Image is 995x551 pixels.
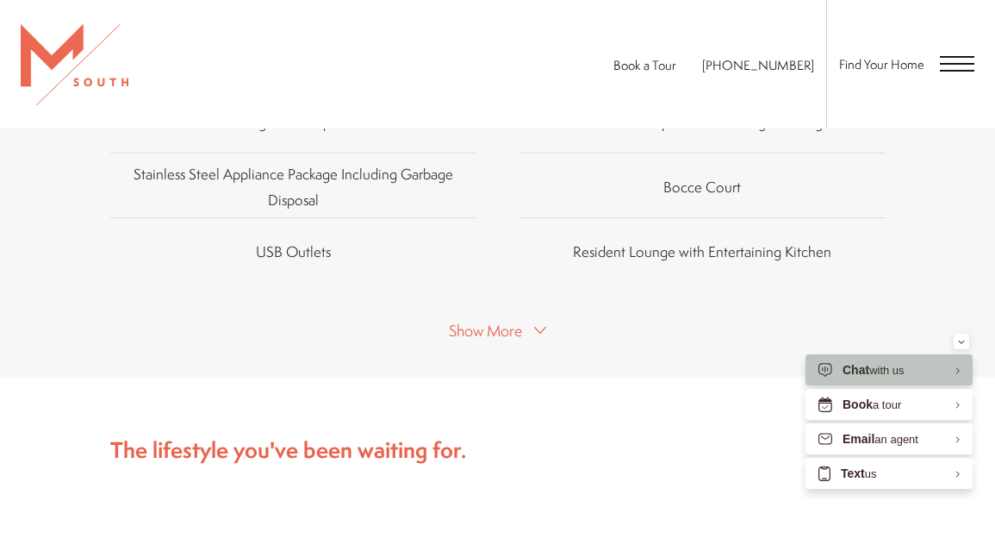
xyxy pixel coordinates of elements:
img: MSouth [21,24,128,105]
button: Show More [444,316,551,341]
span: Show More [449,320,522,341]
a: Find Your Home [839,55,924,73]
span: [PHONE_NUMBER] [702,56,814,74]
span: Outdoor Fireplace with Lounge Seating [582,112,823,132]
p: The lifestyle you've been waiting for. [110,433,886,468]
a: Book a Tour [613,56,676,74]
span: Designer Backsplash [232,112,354,132]
span: USB Outlets [256,241,331,261]
button: Open Menu [940,56,974,72]
span: Stainless Steel Appliance Package Including Garbage Disposal [134,164,453,210]
a: Call Us at 813-570-8014 [702,56,814,74]
span: Resident Lounge with Entertaining Kitchen [573,241,831,261]
span: Bocce Court [663,177,741,197]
